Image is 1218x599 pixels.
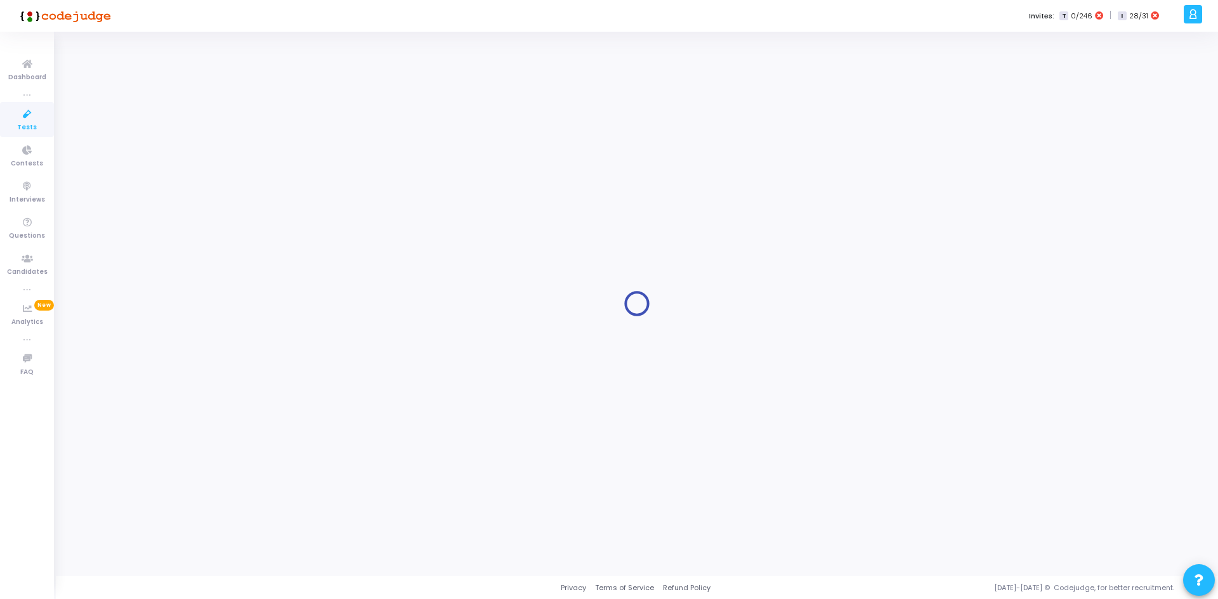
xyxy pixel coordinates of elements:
[8,72,46,83] span: Dashboard
[710,583,1202,593] div: [DATE]-[DATE] © Codejudge, for better recruitment.
[11,317,43,328] span: Analytics
[11,158,43,169] span: Contests
[663,583,710,593] a: Refund Policy
[595,583,654,593] a: Terms of Service
[17,122,37,133] span: Tests
[1110,9,1111,22] span: |
[1129,11,1148,22] span: 28/31
[561,583,586,593] a: Privacy
[9,231,45,242] span: Questions
[34,300,54,311] span: New
[16,3,111,29] img: logo
[7,267,48,278] span: Candidates
[1059,11,1068,21] span: T
[20,367,34,378] span: FAQ
[1118,11,1126,21] span: I
[1029,11,1054,22] label: Invites:
[10,195,45,205] span: Interviews
[1071,11,1092,22] span: 0/246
